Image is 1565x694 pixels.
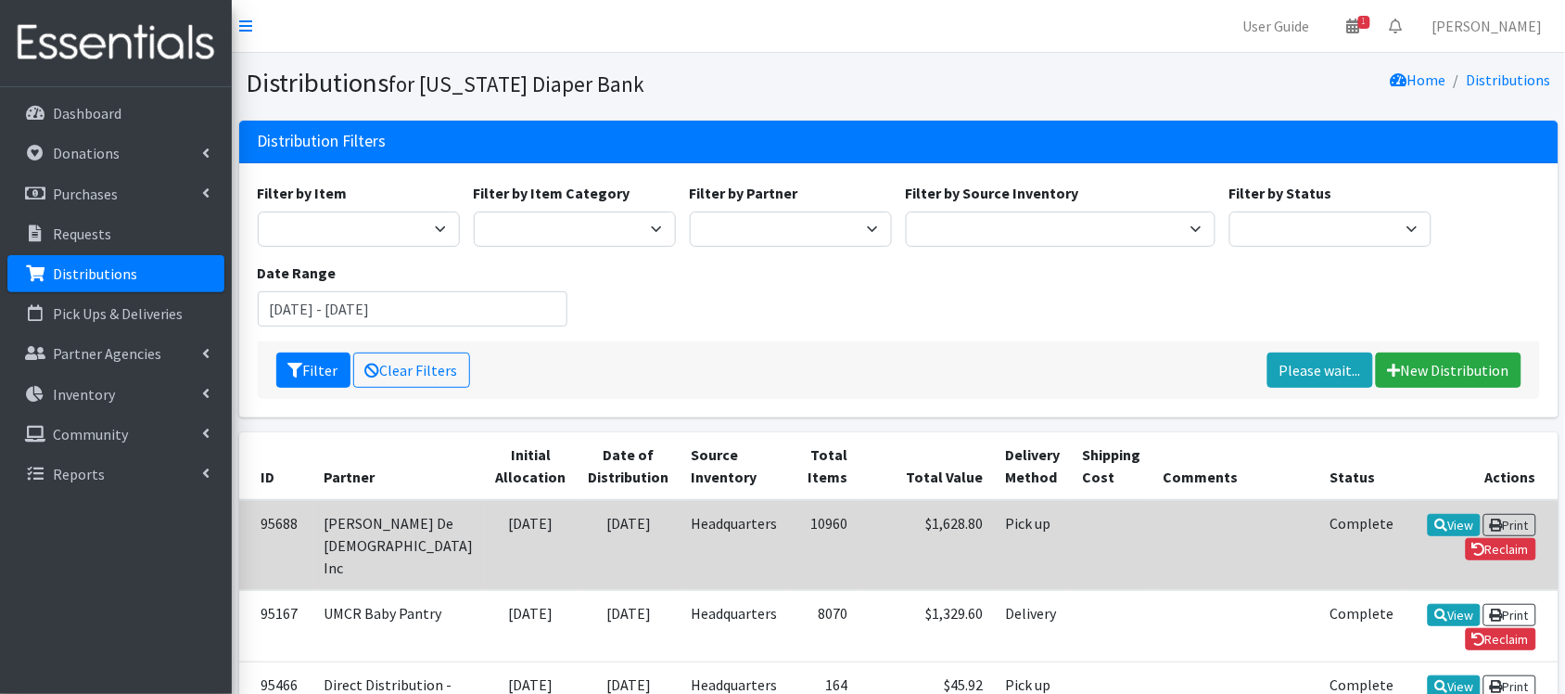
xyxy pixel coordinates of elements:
[247,67,892,99] h1: Distributions
[1466,628,1536,650] a: Reclaim
[53,185,118,203] p: Purchases
[1332,7,1375,45] a: 1
[53,104,121,122] p: Dashboard
[1228,7,1325,45] a: User Guide
[1467,71,1551,89] a: Distributions
[1483,604,1536,626] a: Print
[485,500,578,591] td: [DATE]
[474,182,630,204] label: Filter by Item Category
[1358,16,1370,29] span: 1
[1319,500,1406,591] td: Complete
[258,262,337,284] label: Date Range
[53,304,184,323] p: Pick Ups & Deliveries
[353,353,470,388] a: Clear Filters
[995,500,1072,591] td: Pick up
[1428,604,1481,626] a: View
[7,12,224,74] img: HumanEssentials
[53,264,137,283] p: Distributions
[859,500,995,591] td: $1,628.80
[239,590,313,662] td: 95167
[313,590,485,662] td: UMCR Baby Pantry
[995,590,1072,662] td: Delivery
[258,291,568,327] input: January 1, 2011 - December 31, 2011
[7,416,224,453] a: Community
[276,353,350,388] button: Filter
[53,144,120,162] p: Donations
[53,225,111,243] p: Requests
[7,215,224,252] a: Requests
[1428,514,1481,536] a: View
[1152,432,1319,500] th: Comments
[1406,432,1559,500] th: Actions
[53,465,105,483] p: Reports
[789,500,859,591] td: 10960
[7,95,224,132] a: Dashboard
[239,432,313,500] th: ID
[578,590,681,662] td: [DATE]
[859,590,995,662] td: $1,329.60
[7,135,224,172] a: Donations
[681,500,789,591] td: Headquarters
[578,432,681,500] th: Date of Distribution
[239,500,313,591] td: 95688
[313,432,485,500] th: Partner
[1483,514,1536,536] a: Print
[53,385,115,404] p: Inventory
[1466,538,1536,560] a: Reclaim
[258,132,387,151] h3: Distribution Filters
[859,432,995,500] th: Total Value
[906,182,1079,204] label: Filter by Source Inventory
[995,432,1072,500] th: Delivery Method
[1319,590,1406,662] td: Complete
[7,295,224,332] a: Pick Ups & Deliveries
[7,376,224,413] a: Inventory
[690,182,798,204] label: Filter by Partner
[485,590,578,662] td: [DATE]
[1072,432,1152,500] th: Shipping Cost
[53,344,161,363] p: Partner Agencies
[7,456,224,493] a: Reports
[313,500,485,591] td: [PERSON_NAME] De [DEMOGRAPHIC_DATA] Inc
[789,590,859,662] td: 8070
[1418,7,1558,45] a: [PERSON_NAME]
[7,335,224,372] a: Partner Agencies
[789,432,859,500] th: Total Items
[53,425,128,443] p: Community
[258,182,348,204] label: Filter by Item
[1376,353,1521,388] a: New Distribution
[681,590,789,662] td: Headquarters
[1319,432,1406,500] th: Status
[1391,71,1446,89] a: Home
[681,432,789,500] th: Source Inventory
[7,255,224,292] a: Distributions
[485,432,578,500] th: Initial Allocation
[1267,353,1373,388] a: Please wait...
[578,500,681,591] td: [DATE]
[1229,182,1332,204] label: Filter by Status
[389,71,645,97] small: for [US_STATE] Diaper Bank
[7,175,224,212] a: Purchases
